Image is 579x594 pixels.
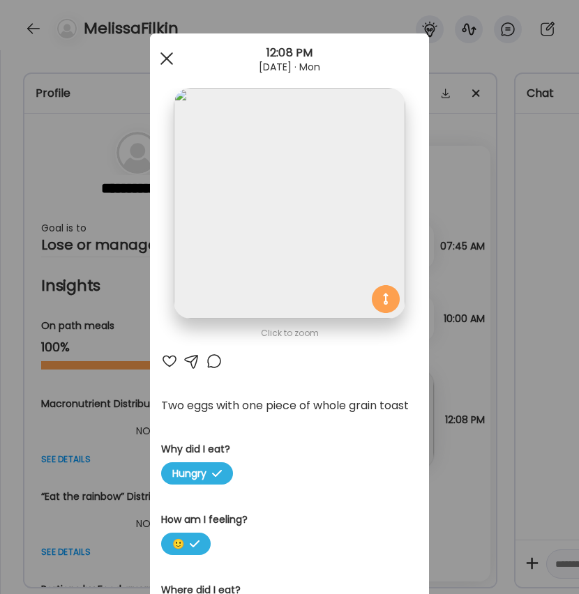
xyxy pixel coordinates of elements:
[174,88,405,319] img: images%2FaM4020AQPxe0cfd4jBQLltyMoUE3%2FofehfSGOzOZLUSuxkMHs%2FkEr8wQplN4KZeHHdrHqt_1080
[161,325,418,342] div: Click to zoom
[161,397,418,414] div: Two eggs with one piece of whole grain toast
[161,533,211,555] span: 🙂
[150,61,429,73] div: [DATE] · Mon
[161,512,418,527] h3: How am I feeling?
[161,442,418,457] h3: Why did I eat?
[150,45,429,61] div: 12:08 PM
[161,462,233,485] span: Hungry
